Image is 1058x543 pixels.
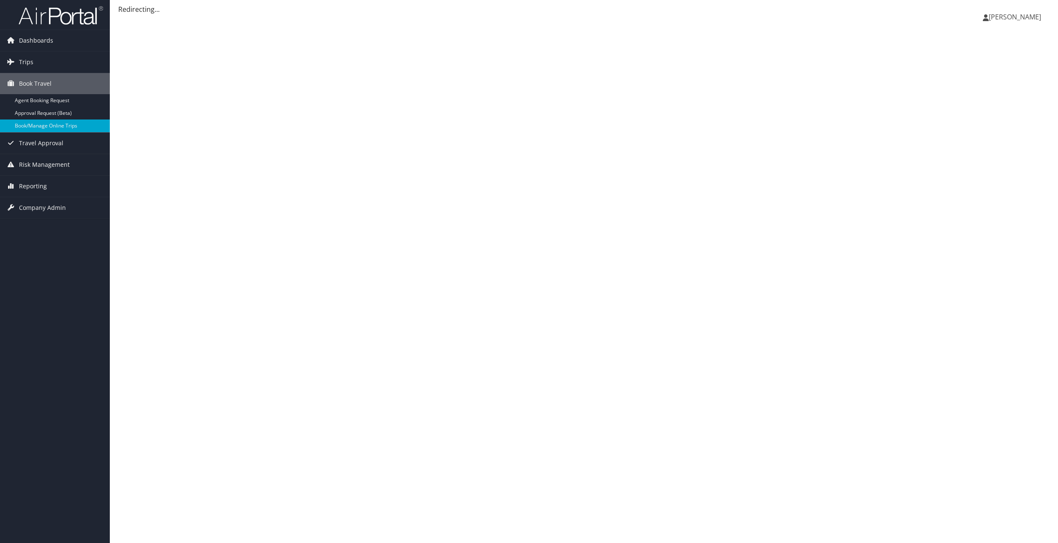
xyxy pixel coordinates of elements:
span: Reporting [19,176,47,197]
span: Dashboards [19,30,53,51]
a: [PERSON_NAME] [983,4,1050,30]
div: Redirecting... [118,4,1050,14]
span: [PERSON_NAME] [989,12,1041,22]
span: Trips [19,52,33,73]
span: Travel Approval [19,133,63,154]
span: Company Admin [19,197,66,218]
img: airportal-logo.png [19,5,103,25]
span: Book Travel [19,73,52,94]
span: Risk Management [19,154,70,175]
